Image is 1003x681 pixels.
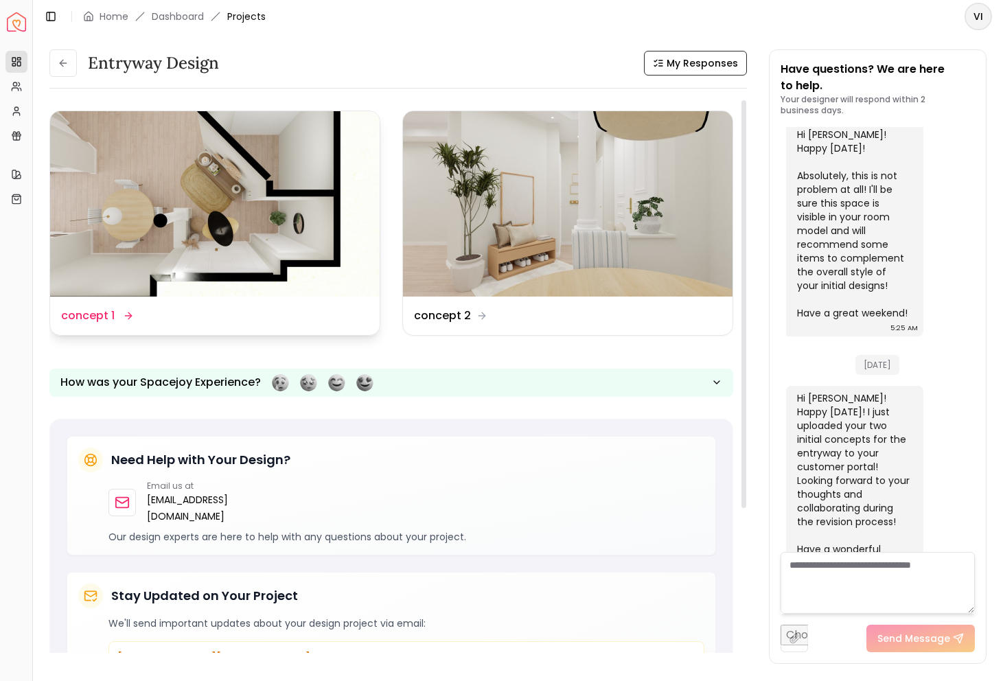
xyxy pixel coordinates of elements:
p: Your designer will respond within 2 business days. [781,94,975,116]
img: Spacejoy Logo [7,12,26,32]
p: How was your Spacejoy Experience? [60,374,261,391]
h5: Need Help with Your Design? [111,450,290,470]
p: [EMAIL_ADDRESS][DOMAIN_NAME] [117,650,695,667]
p: Email us at [147,481,241,492]
h3: entryway design [88,52,219,74]
p: Our design experts are here to help with any questions about your project. [108,530,704,544]
button: My Responses [644,51,747,76]
span: VI [966,4,991,29]
span: My Responses [667,56,738,70]
span: [DATE] [855,355,899,375]
a: [EMAIL_ADDRESS][DOMAIN_NAME] [147,492,241,524]
nav: breadcrumb [83,10,266,23]
dd: concept 1 [61,308,115,324]
span: Projects [227,10,266,23]
a: Spacejoy [7,12,26,32]
h5: Stay Updated on Your Project [111,586,298,605]
a: concept 2concept 2 [402,111,733,336]
img: concept 2 [403,111,733,297]
a: Home [100,10,128,23]
div: Hi [PERSON_NAME]! Happy [DATE]! I just uploaded your two initial concepts for the entryway to you... [797,391,910,570]
p: We'll send important updates about your design project via email: [108,616,704,630]
p: Have questions? We are here to help. [781,61,975,94]
a: Dashboard [152,10,204,23]
div: 5:25 AM [890,321,918,335]
img: concept 1 [50,111,380,297]
dd: concept 2 [414,308,471,324]
button: How was your Spacejoy Experience?Feeling terribleFeeling badFeeling goodFeeling awesome [49,369,733,397]
div: Hi [PERSON_NAME]! Happy [DATE]! Absolutely, this is not problem at all! I'll be sure this space i... [797,128,910,320]
button: VI [965,3,992,30]
a: concept 1concept 1 [49,111,380,336]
